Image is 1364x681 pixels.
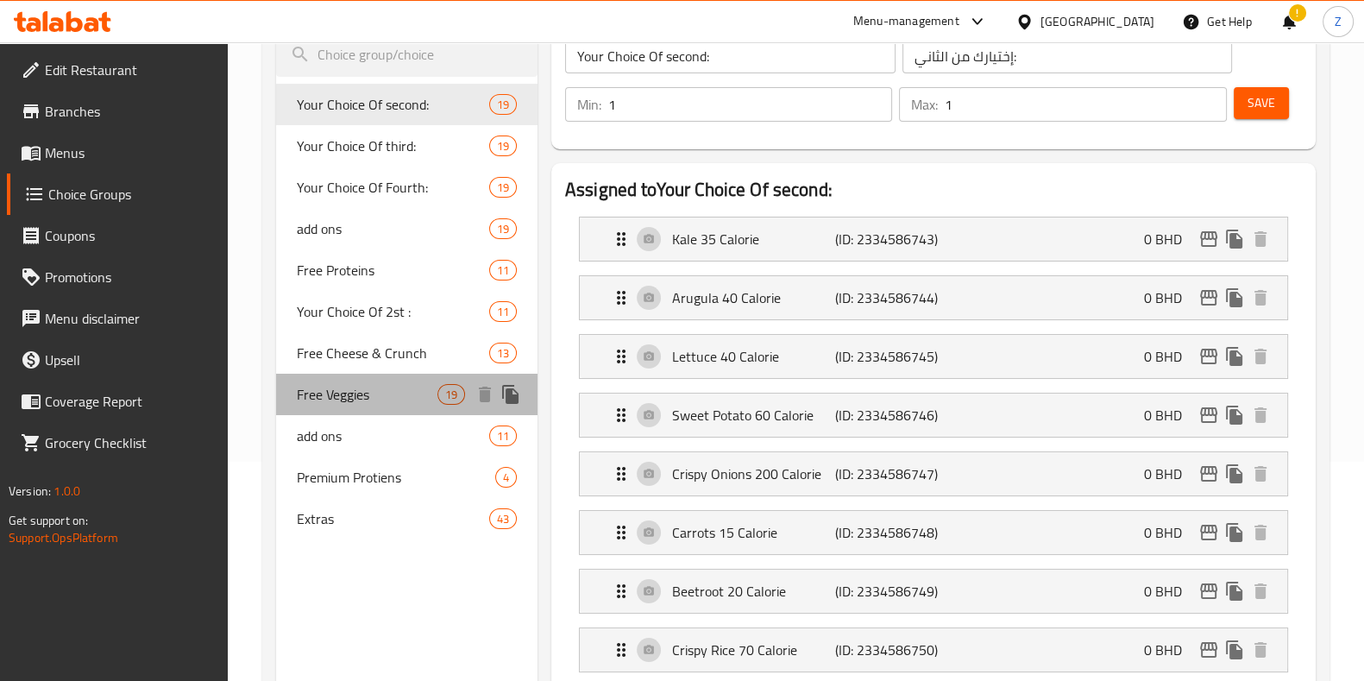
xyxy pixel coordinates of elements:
[1144,463,1196,484] p: 0 BHD
[45,60,214,80] span: Edit Restaurant
[9,509,88,532] span: Get support on:
[495,467,517,488] div: Choices
[835,640,944,660] p: (ID: 2334586750)
[1222,637,1248,663] button: duplicate
[1248,344,1273,369] button: delete
[7,339,228,381] a: Upsell
[1222,226,1248,252] button: duplicate
[297,136,489,156] span: Your Choice Of third:
[490,428,516,445] span: 11
[490,304,516,320] span: 11
[1040,12,1154,31] div: [GEOGRAPHIC_DATA]
[7,422,228,463] a: Grocery Checklist
[835,287,944,308] p: (ID: 2334586744)
[45,432,214,453] span: Grocery Checklist
[565,562,1302,621] li: Expand
[276,374,537,415] div: Free Veggies19deleteduplicate
[1248,461,1273,487] button: delete
[297,177,489,198] span: Your Choice Of Fourth:
[489,508,517,529] div: Choices
[835,463,944,484] p: (ID: 2334586747)
[565,177,1302,203] h2: Assigned to Your Choice Of second:
[1222,402,1248,428] button: duplicate
[1144,581,1196,602] p: 0 BHD
[565,210,1302,268] li: Expand
[911,94,938,115] p: Max:
[580,276,1287,319] div: Expand
[472,381,498,407] button: delete
[297,218,489,239] span: add ons
[45,142,214,163] span: Menus
[48,184,214,205] span: Choice Groups
[1144,405,1196,426] p: 0 BHD
[565,268,1302,327] li: Expand
[490,262,516,279] span: 11
[1248,402,1273,428] button: delete
[276,332,537,374] div: Free Cheese & Crunch13
[438,387,464,403] span: 19
[45,350,214,370] span: Upsell
[7,215,228,256] a: Coupons
[297,467,495,488] span: Premium Protiens
[580,628,1287,672] div: Expand
[1144,229,1196,249] p: 0 BHD
[276,415,537,457] div: add ons11
[7,91,228,132] a: Branches
[1144,287,1196,308] p: 0 BHD
[835,229,944,249] p: (ID: 2334586743)
[490,180,516,196] span: 19
[1248,226,1273,252] button: delete
[1222,344,1248,369] button: duplicate
[1248,92,1275,114] span: Save
[276,498,537,539] div: Extras43
[7,298,228,339] a: Menu disclaimer
[489,218,517,239] div: Choices
[565,327,1302,386] li: Expand
[1222,520,1248,545] button: duplicate
[565,621,1302,679] li: Expand
[1196,344,1222,369] button: edit
[580,335,1287,378] div: Expand
[580,570,1287,613] div: Expand
[498,381,524,407] button: duplicate
[45,225,214,246] span: Coupons
[1196,402,1222,428] button: edit
[7,256,228,298] a: Promotions
[297,384,437,405] span: Free Veggies
[1196,578,1222,604] button: edit
[9,480,51,502] span: Version:
[53,480,80,502] span: 1.0.0
[835,581,944,602] p: (ID: 2334586749)
[45,101,214,122] span: Branches
[45,308,214,329] span: Menu disclaimer
[276,208,537,249] div: add ons19
[489,343,517,363] div: Choices
[672,229,835,249] p: Kale 35 Calorie
[276,457,537,498] div: Premium Protiens4
[1248,520,1273,545] button: delete
[835,346,944,367] p: (ID: 2334586745)
[672,463,835,484] p: Crispy Onions 200 Calorie
[1248,578,1273,604] button: delete
[672,346,835,367] p: Lettuce 40 Calorie
[1144,346,1196,367] p: 0 BHD
[565,503,1302,562] li: Expand
[297,260,489,281] span: Free Proteins
[7,132,228,173] a: Menus
[490,511,516,527] span: 43
[45,391,214,412] span: Coverage Report
[1196,461,1222,487] button: edit
[489,177,517,198] div: Choices
[297,94,489,115] span: Your Choice Of second:
[276,84,537,125] div: Your Choice Of second:19
[276,125,537,167] div: Your Choice Of third:19
[1196,285,1222,311] button: edit
[490,345,516,362] span: 13
[1222,578,1248,604] button: duplicate
[580,511,1287,554] div: Expand
[297,301,489,322] span: Your Choice Of 2st :
[565,445,1302,503] li: Expand
[437,384,465,405] div: Choices
[297,426,489,446] span: add ons
[1196,226,1222,252] button: edit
